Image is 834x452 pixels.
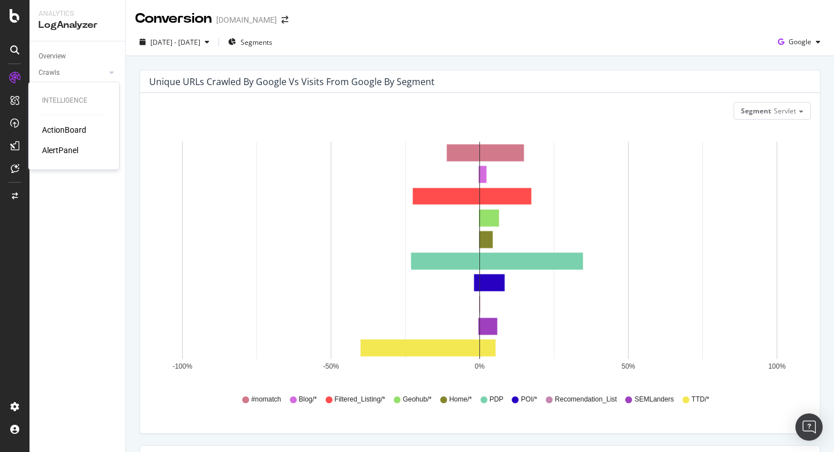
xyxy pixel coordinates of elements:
[789,37,811,47] span: Google
[774,106,796,116] span: Servlet
[299,395,317,404] span: Blog/*
[251,395,281,404] span: #nomatch
[555,395,617,404] span: Recomendation_List
[42,96,106,105] div: Intelligence
[150,37,200,47] span: [DATE] - [DATE]
[135,9,212,28] div: Conversion
[795,413,823,441] div: Open Intercom Messenger
[768,363,786,371] text: 100%
[490,395,504,404] span: PDP
[42,124,86,136] a: ActionBoard
[449,395,472,404] span: Home/*
[39,67,60,79] div: Crawls
[216,14,277,26] div: [DOMAIN_NAME]
[281,16,288,24] div: arrow-right-arrow-left
[335,395,385,404] span: Filtered_Listing/*
[39,67,106,79] a: Crawls
[241,37,272,47] span: Segments
[172,363,192,371] text: -100%
[135,33,214,51] button: [DATE] - [DATE]
[692,395,709,404] span: TTD/*
[773,33,825,51] button: Google
[323,363,339,371] text: -50%
[521,395,537,404] span: POI/*
[39,50,117,62] a: Overview
[224,33,277,51] button: Segments
[475,363,485,371] text: 0%
[39,19,116,32] div: LogAnalyzer
[149,76,435,87] div: Unique URLs Crawled by google vs Visits from google by Segment
[621,363,635,371] text: 50%
[39,9,116,19] div: Analytics
[42,145,78,156] a: AlertPanel
[741,106,771,116] span: Segment
[39,50,66,62] div: Overview
[403,395,432,404] span: Geohub/*
[149,129,811,384] svg: A chart.
[634,395,673,404] span: SEMLanders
